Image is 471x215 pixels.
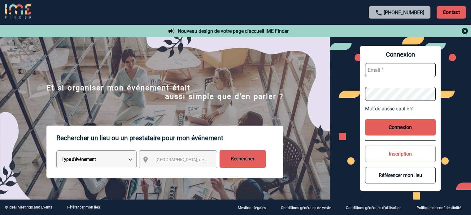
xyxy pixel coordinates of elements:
[341,204,412,210] a: Conditions générales d'utilisation
[155,157,242,162] span: [GEOGRAPHIC_DATA], département, région...
[416,206,461,210] p: Politique de confidentialité
[346,206,402,210] p: Conditions générales d'utilisation
[276,204,341,210] a: Conditions générales de vente
[365,106,436,112] a: Mot de passe oublié ?
[365,119,436,135] button: Connexion
[365,146,436,162] button: Inscription
[233,204,276,210] a: Mentions légales
[412,204,471,210] a: Politique de confidentialité
[281,206,331,210] p: Conditions générales de vente
[220,150,266,168] input: Rechercher
[238,206,266,210] p: Mentions légales
[384,10,424,15] a: [PHONE_NUMBER]
[67,205,100,209] a: Référencer mon lieu
[365,167,436,183] button: Référencer mon lieu
[437,6,466,19] p: Contact
[5,205,52,209] div: © Ideal Meetings and Events
[365,51,436,58] span: Connexion
[375,9,382,16] img: call-24-px.png
[56,126,283,150] p: Rechercher un lieu ou un prestataire pour mon événement
[365,63,436,77] input: Email *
